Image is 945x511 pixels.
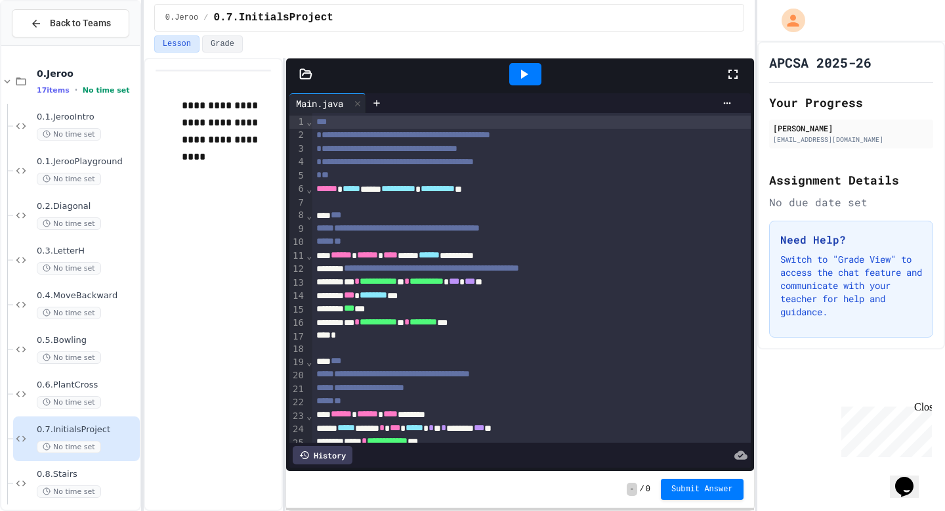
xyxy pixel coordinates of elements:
span: 0.2.Diagonal [37,201,137,212]
div: 22 [289,396,306,409]
span: 0.7.InitialsProject [37,424,137,435]
button: Lesson [154,35,199,53]
div: 18 [289,343,306,356]
span: No time set [83,86,130,95]
button: Submit Answer [661,479,744,500]
button: Grade [202,35,243,53]
div: 2 [289,129,306,142]
span: No time set [37,307,101,319]
div: 16 [289,317,306,330]
span: No time set [37,128,101,141]
div: Chat with us now!Close [5,5,91,83]
h2: Assignment Details [769,171,933,189]
div: Main.java [289,97,350,110]
span: 0.1.JerooPlayground [37,156,137,167]
h2: Your Progress [769,93,933,112]
h3: Need Help? [780,232,922,248]
div: 13 [289,277,306,290]
span: 0.4.MoveBackward [37,290,137,301]
div: 12 [289,263,306,276]
span: Submit Answer [671,484,733,495]
div: 1 [289,116,306,129]
div: 6 [289,183,306,196]
span: Fold line [306,184,312,194]
div: 20 [289,369,306,382]
div: 10 [289,236,306,249]
button: Back to Teams [12,9,129,37]
div: 17 [289,330,306,344]
span: Fold line [306,411,312,421]
div: History [293,446,352,464]
span: • [75,85,77,95]
span: 0.5.Bowling [37,335,137,346]
p: Switch to "Grade View" to access the chat feature and communicate with your teacher for help and ... [780,253,922,319]
div: 25 [289,437,306,450]
span: 0.7.InitialsProject [213,10,333,26]
span: 0.Jeroo [165,12,198,23]
span: Fold line [306,210,312,221]
div: 19 [289,356,306,369]
div: 9 [289,223,306,236]
span: No time set [37,217,101,230]
div: [EMAIL_ADDRESS][DOMAIN_NAME] [773,135,929,144]
span: 0.8.Stairs [37,469,137,480]
span: - [627,483,637,496]
span: 0.1.JerooIntro [37,112,137,123]
div: 7 [289,196,306,210]
span: No time set [37,485,101,498]
span: 17 items [37,86,70,95]
div: 3 [289,143,306,156]
div: Main.java [289,93,366,113]
span: Fold line [306,357,312,367]
div: 24 [289,423,306,436]
span: No time set [37,396,101,409]
div: 8 [289,209,306,222]
span: / [203,12,208,23]
span: 0.3.LetterH [37,246,137,257]
div: 21 [289,383,306,396]
h1: APCSA 2025-26 [769,53,871,72]
span: Fold line [306,116,312,127]
div: 23 [289,410,306,423]
span: Back to Teams [50,16,111,30]
span: / [640,484,644,495]
div: No due date set [769,194,933,210]
div: 5 [289,169,306,183]
span: 0.6.PlantCross [37,380,137,391]
div: My Account [768,5,808,35]
div: 4 [289,156,306,169]
span: No time set [37,262,101,275]
span: 0 [646,484,650,495]
iframe: chat widget [890,458,932,498]
iframe: chat widget [836,401,932,457]
span: 0.Jeroo [37,68,137,79]
span: No time set [37,441,101,453]
span: Fold line [306,250,312,261]
span: No time set [37,351,101,364]
div: [PERSON_NAME] [773,122,929,134]
div: 15 [289,303,306,317]
div: 14 [289,290,306,303]
div: 11 [289,250,306,263]
span: No time set [37,173,101,185]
